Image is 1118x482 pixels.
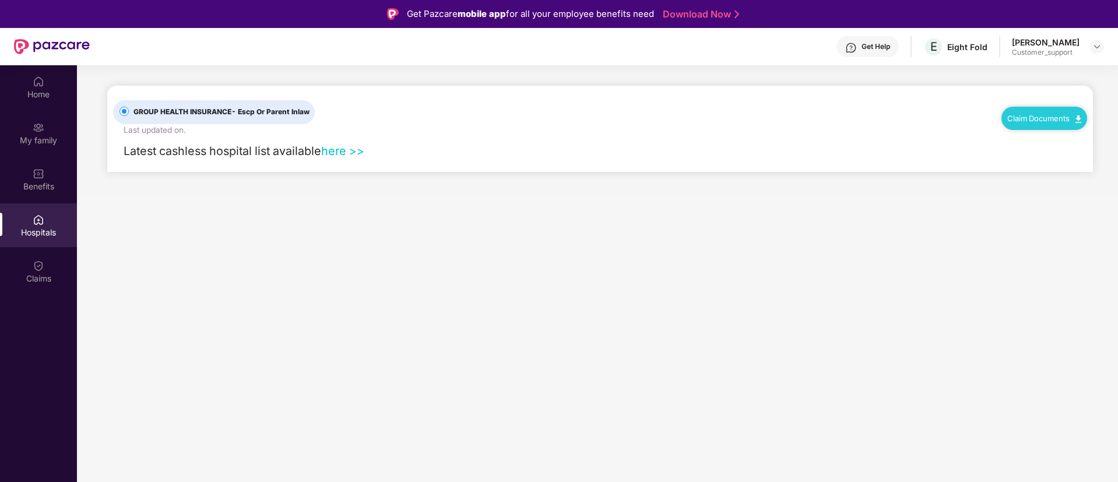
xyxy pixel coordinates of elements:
span: - Escp Or Parent Inlaw [231,107,310,116]
div: Last updated on . [124,124,186,137]
img: svg+xml;base64,PHN2ZyBpZD0iQmVuZWZpdHMiIHhtbG5zPSJodHRwOi8vd3d3LnczLm9yZy8yMDAwL3N2ZyIgd2lkdGg9Ij... [33,168,44,180]
img: Stroke [734,8,739,20]
img: svg+xml;base64,PHN2ZyBpZD0iSG9zcGl0YWxzIiB4bWxucz0iaHR0cDovL3d3dy53My5vcmcvMjAwMC9zdmciIHdpZHRoPS... [33,214,44,226]
img: Logo [387,8,399,20]
img: svg+xml;base64,PHN2ZyBpZD0iSGVscC0zMngzMiIgeG1sbnM9Imh0dHA6Ly93d3cudzMub3JnLzIwMDAvc3ZnIiB3aWR0aD... [845,42,857,54]
div: Customer_support [1012,48,1080,57]
img: New Pazcare Logo [14,39,90,54]
img: svg+xml;base64,PHN2ZyBpZD0iQ2xhaW0iIHhtbG5zPSJodHRwOi8vd3d3LnczLm9yZy8yMDAwL3N2ZyIgd2lkdGg9IjIwIi... [33,260,44,272]
img: svg+xml;base64,PHN2ZyBpZD0iSG9tZSIgeG1sbnM9Imh0dHA6Ly93d3cudzMub3JnLzIwMDAvc3ZnIiB3aWR0aD0iMjAiIG... [33,76,44,87]
a: here >> [321,144,364,158]
div: [PERSON_NAME] [1012,37,1080,48]
img: svg+xml;base64,PHN2ZyB4bWxucz0iaHR0cDovL3d3dy53My5vcmcvMjAwMC9zdmciIHdpZHRoPSIxMC40IiBoZWlnaHQ9Ij... [1075,115,1081,123]
strong: mobile app [458,8,506,19]
a: Download Now [663,8,736,20]
img: svg+xml;base64,PHN2ZyBpZD0iRHJvcGRvd24tMzJ4MzIiIHhtbG5zPSJodHRwOi8vd3d3LnczLm9yZy8yMDAwL3N2ZyIgd2... [1092,42,1102,51]
span: Latest cashless hospital list available [124,144,321,158]
span: E [930,40,937,54]
div: Eight Fold [947,41,987,52]
div: Get Help [862,42,890,51]
div: Get Pazcare for all your employee benefits need [407,7,654,21]
a: Claim Documents [1007,114,1081,123]
span: GROUP HEALTH INSURANCE [129,107,314,118]
img: svg+xml;base64,PHN2ZyB3aWR0aD0iMjAiIGhlaWdodD0iMjAiIHZpZXdCb3g9IjAgMCAyMCAyMCIgZmlsbD0ibm9uZSIgeG... [33,122,44,133]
